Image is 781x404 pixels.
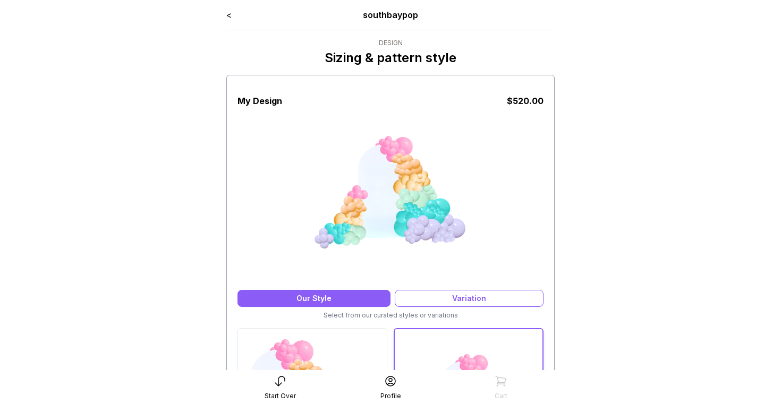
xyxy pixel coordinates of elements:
div: southbaypop [292,8,489,21]
div: Design [325,39,456,47]
div: Profile [380,392,401,400]
div: Cart [495,392,507,400]
a: < [226,10,232,20]
div: Select from our curated styles or variations [237,311,544,320]
div: Variation [395,290,544,307]
div: Our Style [237,290,390,307]
h3: My Design [237,94,282,107]
div: Start Over [265,392,296,400]
img: Ombre II [305,107,476,277]
p: Sizing & pattern style [325,49,456,66]
div: $ 520.00 [507,94,544,107]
